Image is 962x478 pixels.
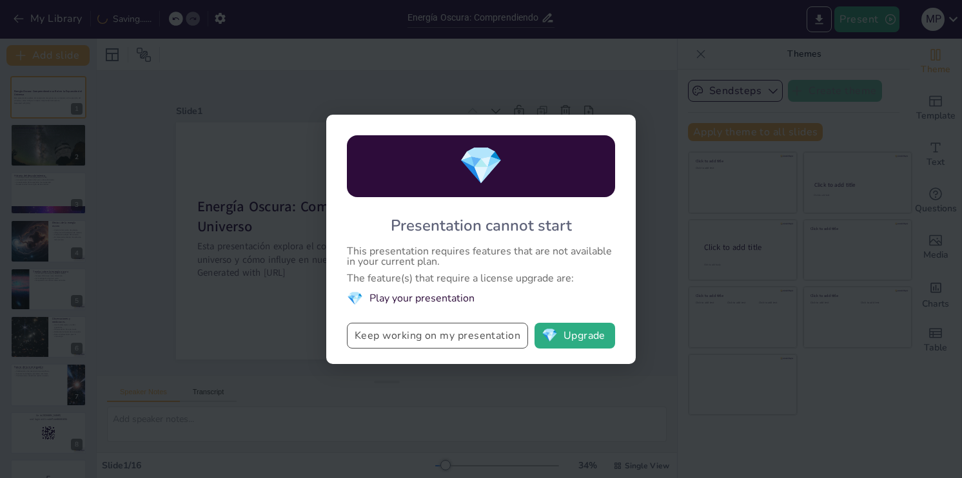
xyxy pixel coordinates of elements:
[347,290,615,307] li: Play your presentation
[347,323,528,349] button: Keep working on my presentation
[391,215,572,236] div: Presentation cannot start
[458,141,504,191] span: diamond
[535,323,615,349] button: diamondUpgrade
[347,273,615,283] div: The feature(s) that require a license upgrade are:
[347,290,363,307] span: diamond
[542,329,558,342] span: diamond
[347,246,615,267] div: This presentation requires features that are not available in your current plan.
